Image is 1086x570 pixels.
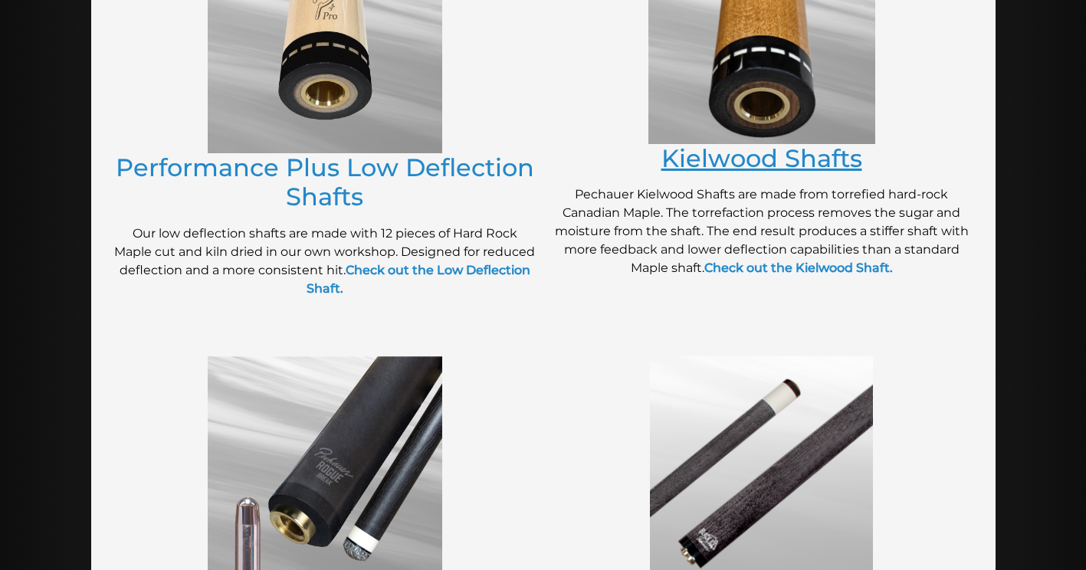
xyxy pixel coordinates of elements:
a: Check out the Kielwood Shaft. [704,260,893,275]
a: Check out the Low Deflection Shaft. [307,263,530,296]
a: Performance Plus Low Deflection Shafts [116,152,534,211]
a: Kielwood Shafts [661,143,862,173]
p: Our low deflection shafts are made with 12 pieces of Hard Rock Maple cut and kiln dried in our ow... [114,224,536,298]
p: Pechauer Kielwood Shafts are made from torrefied hard-rock Canadian Maple. The torrefaction proce... [551,185,973,277]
